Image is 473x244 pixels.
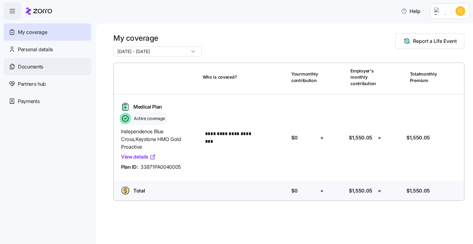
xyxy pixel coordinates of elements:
span: $1,550.05 [349,187,372,195]
a: Personal details [4,41,91,58]
span: Independence Blue Cross , Keystone HMO Gold Proactive [121,128,198,151]
span: 33871PA0040005 [140,163,181,171]
span: $1,550.05 [406,134,430,142]
span: = [378,187,381,195]
span: $1,550.05 [406,187,430,195]
span: Total [133,187,145,195]
span: Employer's monthly contribution [350,68,376,87]
span: Payments [18,97,39,105]
span: Plan ID: [121,163,138,171]
span: Documents [18,63,43,71]
button: Report a Life Event [395,33,464,49]
span: Who is covered? [203,74,237,80]
span: $0 [291,187,297,195]
span: Total monthly Premium [410,71,437,84]
img: Employer logo [434,7,447,15]
span: + [320,134,324,142]
span: Partners hub [18,80,46,88]
span: $0 [291,134,297,142]
span: My coverage [18,28,47,36]
a: Partners hub [4,75,91,93]
span: Personal details [18,46,53,53]
a: Payments [4,93,91,110]
span: = [378,134,381,142]
span: Report a Life Event [413,37,457,45]
button: Help [396,5,425,17]
span: $1,550.05 [349,134,372,142]
h1: My coverage [113,33,202,43]
span: Medical Plan [133,103,162,111]
a: My coverage [4,23,91,41]
span: Help [401,7,420,15]
a: Documents [4,58,91,75]
img: f3de7205e7720f6ac1d804398c8d3bc0 [455,6,465,16]
span: + [320,187,324,195]
span: Your monthly contribution [291,71,318,84]
a: View details [121,153,156,161]
span: Active coverage [132,115,165,122]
